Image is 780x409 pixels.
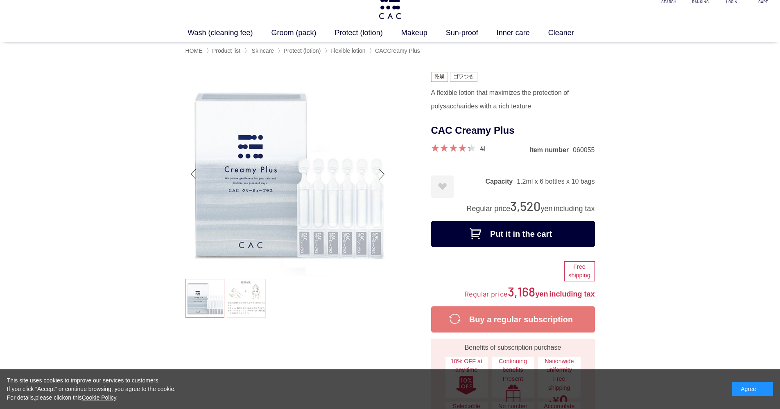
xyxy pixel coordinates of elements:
[480,144,486,153] a: 41
[7,376,176,402] div: This site uses cookies to improve our services to customers. If you click "Accept" or continue br...
[732,382,773,396] div: Agree
[82,394,116,401] a: Cookie Policy
[271,27,335,38] a: Groom (pack)
[283,47,321,54] a: Protect (lotion)
[431,306,595,333] button: Buy a regular subscription
[573,146,595,154] dd: 060055
[431,72,448,82] img: Dry
[401,27,446,38] a: Makeup
[529,146,573,154] dt: Item number
[497,27,548,38] a: Inner care
[185,158,202,191] div: Previous slide
[431,221,595,247] button: Put it in the cart
[508,284,535,299] span: 3,168
[464,289,508,298] span: Regular price
[244,47,276,55] li: 〉 Skin
[564,261,595,281] div: Free shipping
[450,72,477,82] img: Gowatsuki
[278,47,323,55] li: 〉
[485,177,517,186] dt: Capacity
[542,357,576,392] span: Nationwide uniformity Free shipping
[369,47,422,55] li: 〉CAC
[466,204,510,213] span: Regular price
[431,175,454,198] a: Register as a favorite
[450,357,484,375] span: 10% OFF at any time
[540,204,552,213] span: yen
[549,290,595,298] span: including tax
[535,290,548,298] span: yen
[554,204,595,213] span: including tax
[517,177,595,186] dd: 1.2ml x 6 bottles x 10 bags
[431,86,595,114] div: A flexible lotion that maximizes the protection of polysaccharides with a rich texture
[548,27,592,38] a: Cleaner
[188,27,271,38] a: Wash (cleaning fee)
[434,343,592,353] div: Benefits of subscription purchase
[212,47,240,54] a: Product list
[431,121,595,140] h1: CAC Creamy Plus
[185,72,390,276] img: CAC Creamy Plus
[496,357,530,384] span: Continuing benefits Present
[387,47,420,54] a: Creamy Plus
[206,47,242,55] li: 〉
[330,47,366,54] a: Flexible lotion
[335,27,401,38] a: Protect (lotion)
[325,47,368,55] li: 〉
[374,158,390,191] div: Next slide
[263,47,274,54] a: care
[510,198,540,213] span: 3,520
[185,47,203,54] a: HOME
[446,27,497,38] a: Sun-proof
